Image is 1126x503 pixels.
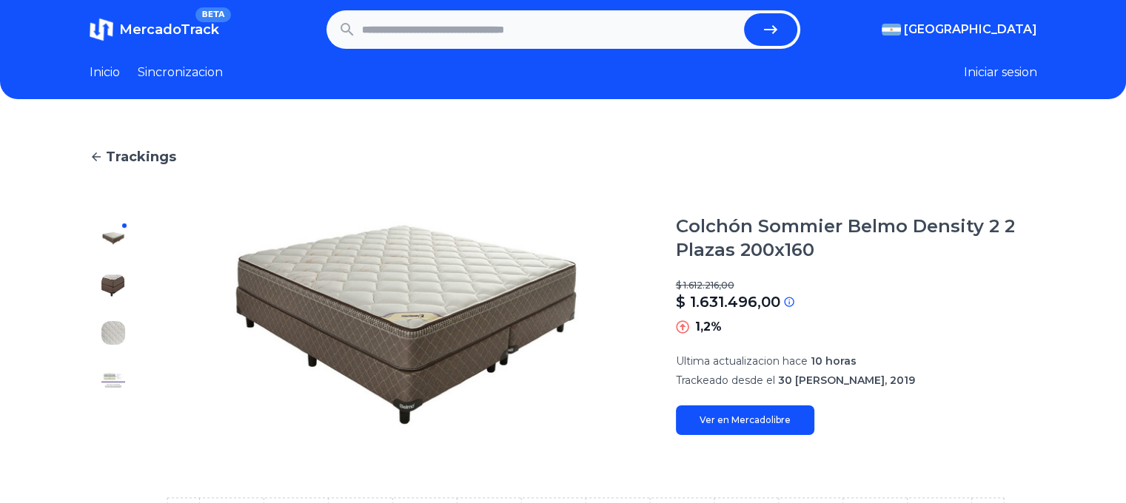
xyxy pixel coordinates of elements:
span: 10 horas [811,354,857,368]
img: Colchón Sommier Belmo Density 2 2 Plazas 200x160 [101,226,125,250]
p: $ 1.631.496,00 [676,291,780,312]
button: Iniciar sesion [964,64,1037,81]
span: 30 [PERSON_NAME], 2019 [778,374,915,387]
img: Colchón Sommier Belmo Density 2 2 Plazas 200x160 [101,274,125,297]
a: MercadoTrackBETA [90,18,219,41]
p: $ 1.612.216,00 [676,280,1037,291]
span: BETA [195,7,230,22]
span: Trackeado desde el [676,374,775,387]
span: [GEOGRAPHIC_DATA] [904,21,1037,38]
img: Colchón Sommier Belmo Density 2 2 Plazas 200x160 [101,368,125,392]
img: Colchón Sommier Belmo Density 2 2 Plazas 200x160 [101,321,125,345]
img: MercadoTrack [90,18,113,41]
img: Colchón Sommier Belmo Density 2 2 Plazas 200x160 [167,215,646,435]
span: Trackings [106,146,176,167]
p: 1,2% [695,318,722,336]
span: Ultima actualizacion hace [676,354,808,368]
img: Argentina [882,24,901,36]
a: Sincronizacion [138,64,223,81]
button: [GEOGRAPHIC_DATA] [882,21,1037,38]
a: Ver en Mercadolibre [676,405,814,435]
span: MercadoTrack [119,21,219,38]
a: Inicio [90,64,120,81]
a: Trackings [90,146,1037,167]
h1: Colchón Sommier Belmo Density 2 2 Plazas 200x160 [676,215,1037,262]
